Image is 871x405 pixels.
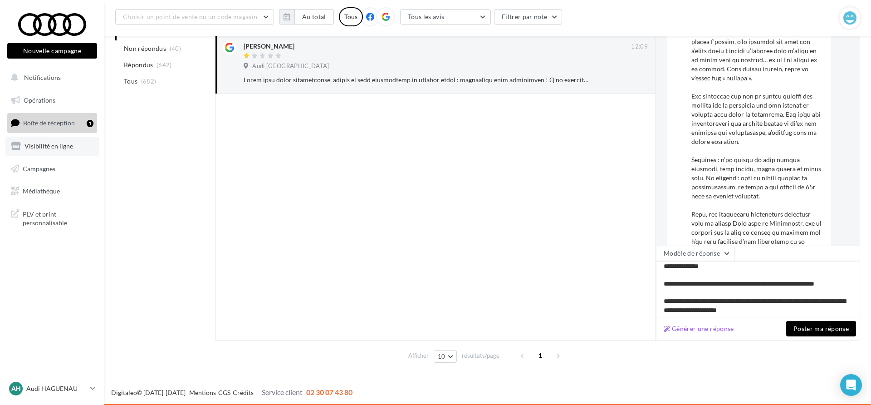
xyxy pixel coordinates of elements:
span: Non répondus [124,44,166,53]
span: (40) [170,45,181,52]
span: 12:09 [631,43,648,51]
span: Répondus [124,60,153,69]
span: Service client [262,388,303,396]
button: Filtrer par note [494,9,563,25]
a: Visibilité en ligne [5,137,99,156]
button: Modèle de réponse [656,246,735,261]
button: Au total [279,9,334,25]
p: Audi HAGUENAU [26,384,87,393]
span: Notifications [24,74,61,81]
div: Tous [339,7,363,26]
div: [PERSON_NAME] [244,42,294,51]
span: Tous [124,77,137,86]
a: Boîte de réception1 [5,113,99,133]
button: Tous les avis [400,9,491,25]
span: (682) [141,78,157,85]
span: Boîte de réception [23,119,75,127]
button: Au total [294,9,334,25]
span: Opérations [24,96,55,104]
span: Choisir un point de vente ou un code magasin [123,13,257,20]
button: Générer une réponse [660,323,738,334]
a: CGS [218,389,230,396]
span: 10 [438,353,445,360]
span: (642) [157,61,172,69]
div: Lorem ipsu dolor sitametconse, adipis el sedd eiusmodtemp in utlabor etdol : magnaaliqu enim admi... [244,75,589,84]
a: AH Audi HAGUENAU [7,380,97,397]
button: Notifications [5,68,95,87]
span: Audi [GEOGRAPHIC_DATA] [252,62,329,70]
a: Mentions [189,389,216,396]
button: Choisir un point de vente ou un code magasin [115,9,274,25]
span: Médiathèque [23,187,60,195]
span: Campagnes [23,164,55,172]
a: PLV et print personnalisable [5,204,99,231]
a: Campagnes [5,159,99,178]
span: 1 [533,348,548,363]
span: Afficher [408,351,429,360]
span: 02 30 07 43 80 [306,388,352,396]
span: AH [11,384,21,393]
button: Nouvelle campagne [7,43,97,59]
div: Open Intercom Messenger [840,374,862,396]
span: © [DATE]-[DATE] - - - [111,389,352,396]
a: Opérations [5,91,99,110]
div: 1 [87,120,93,127]
a: Crédits [233,389,254,396]
span: PLV et print personnalisable [23,208,93,227]
a: Médiathèque [5,182,99,201]
span: Tous les avis [408,13,445,20]
span: Visibilité en ligne [24,142,73,150]
span: résultats/page [462,351,499,360]
button: 10 [434,350,457,363]
button: Poster ma réponse [786,321,856,336]
a: Digitaleo [111,389,137,396]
